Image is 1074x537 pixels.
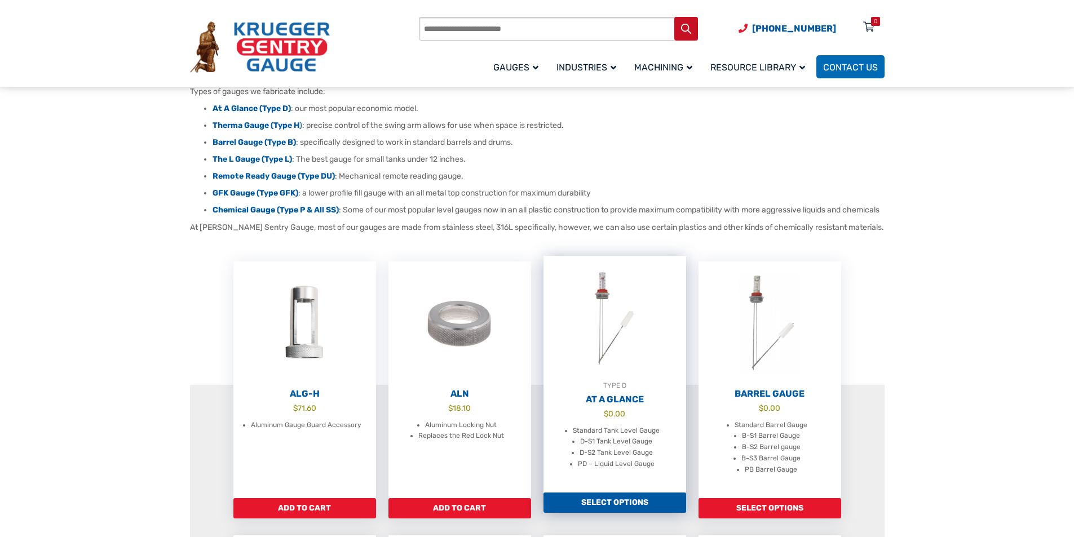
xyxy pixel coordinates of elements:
h2: ALG-H [233,388,376,400]
bdi: 18.10 [448,403,471,412]
span: Gauges [493,62,538,73]
a: ALG-H $71.60 Aluminum Gauge Guard Accessory [233,261,376,498]
span: Resource Library [710,62,805,73]
li: PB Barrel Gauge [745,464,797,476]
a: Machining [627,54,704,80]
p: At [PERSON_NAME] Sentry Gauge, most of our gauges are made from stainless steel, 316L specificall... [190,221,885,233]
a: Add to cart: “ALN” [388,498,531,518]
span: $ [604,409,608,418]
li: PD – Liquid Level Gauge [578,459,655,470]
li: D-S1 Tank Level Gauge [580,436,652,447]
span: Machining [634,62,692,73]
li: : The best gauge for small tanks under 12 inches. [213,154,885,165]
img: At A Glance [543,256,686,380]
li: D-S2 Tank Level Gauge [580,447,653,459]
span: $ [448,403,453,412]
bdi: 0.00 [759,403,780,412]
img: ALG-OF [233,261,376,385]
bdi: 0.00 [604,409,625,418]
bdi: 71.60 [293,403,316,412]
li: B-S2 Barrel gauge [742,442,801,453]
a: Phone Number (920) 434-8860 [739,21,836,35]
li: Aluminum Gauge Guard Accessory [251,420,361,431]
span: [PHONE_NUMBER] [752,23,836,34]
li: Standard Tank Level Gauge [573,425,660,437]
li: B-S1 Barrel Gauge [742,431,800,442]
a: Barrel Gauge $0.00 Standard Barrel Gauge B-S1 Barrel Gauge B-S2 Barrel gauge B-S3 Barrel Gauge PB... [699,261,841,498]
span: Contact Us [823,62,878,73]
a: Chemical Gauge (Type P & All SS) [213,205,339,215]
a: Add to cart: “Barrel Gauge” [699,498,841,518]
li: : a lower profile fill gauge with an all metal top construction for maximum durability [213,188,885,199]
a: The L Gauge (Type L) [213,154,292,164]
li: Standard Barrel Gauge [735,420,807,431]
img: ALN [388,261,531,385]
a: Resource Library [704,54,816,80]
a: Remote Ready Gauge (Type DU) [213,171,335,181]
a: TYPE DAt A Glance $0.00 Standard Tank Level Gauge D-S1 Tank Level Gauge D-S2 Tank Level Gauge PD ... [543,256,686,492]
a: At A Glance (Type D) [213,104,291,113]
div: TYPE D [543,380,686,391]
li: : Mechanical remote reading gauge. [213,171,885,182]
li: : Some of our most popular level gauges now in an all plastic construction to provide maximum com... [213,205,885,216]
span: $ [759,403,763,412]
img: Krueger Sentry Gauge [190,21,330,73]
li: : specifically designed to work in standard barrels and drums. [213,137,885,148]
li: : precise control of the swing arm allows for use when space is restricted. [213,120,885,131]
h2: ALN [388,388,531,400]
div: 0 [874,17,877,26]
a: Therma Gauge (Type H) [213,121,302,130]
li: : our most popular economic model. [213,103,885,114]
a: Gauges [487,54,550,80]
a: Contact Us [816,55,885,78]
span: $ [293,403,298,412]
a: Industries [550,54,627,80]
span: Industries [556,62,616,73]
a: Add to cart: “At A Glance” [543,492,686,513]
li: B-S3 Barrel Gauge [741,453,801,464]
a: Barrel Gauge (Type B) [213,137,296,147]
img: Barrel Gauge [699,261,841,385]
h2: At A Glance [543,394,686,405]
a: GFK Gauge (Type GFK) [213,188,298,198]
li: Replaces the Red Lock Nut [418,431,504,442]
a: ALN $18.10 Aluminum Locking Nut Replaces the Red Lock Nut [388,261,531,498]
a: Add to cart: “ALG-H” [233,498,376,518]
h2: Barrel Gauge [699,388,841,400]
strong: Therma Gauge (Type H [213,121,299,130]
p: Types of gauges we fabricate include: [190,86,885,97]
li: Aluminum Locking Nut [425,420,497,431]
